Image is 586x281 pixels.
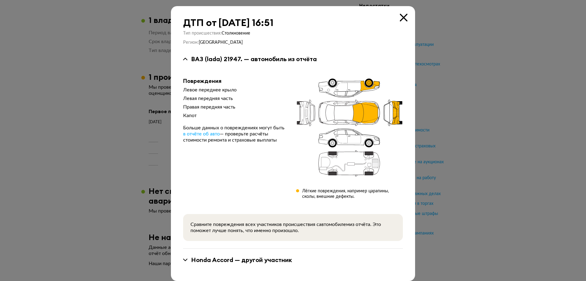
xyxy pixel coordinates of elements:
a: в отчёте об авто [183,131,220,137]
div: Регион : [183,40,403,45]
div: Повреждения [183,78,286,84]
span: [GEOGRAPHIC_DATA] [199,40,243,45]
div: Правая передняя часть [183,104,286,110]
span: Столкновение [222,31,250,35]
span: в отчёте об авто [183,131,220,136]
div: Левое переднее крыло [183,87,286,93]
div: Капот [183,113,286,119]
div: Тип происшествия : [183,31,403,36]
div: Больше данных о повреждениях могут быть — проверьте расчёты стоимости ремонта и страховые выплаты [183,125,286,143]
div: Левая передняя часть [183,95,286,102]
div: Honda Accord — другой участник [191,256,292,264]
div: ДТП от [DATE] 16:51 [183,17,403,28]
div: ВАЗ (lada) 21947. — автомобиль из отчёта [191,55,317,63]
div: Сравните повреждения всех участников происшествия с автомобилем из отчёта. Это поможет лучше поня... [190,221,396,234]
div: Лёгкие повреждения, например царапины, сколы, внешние дефекты. [302,188,403,199]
